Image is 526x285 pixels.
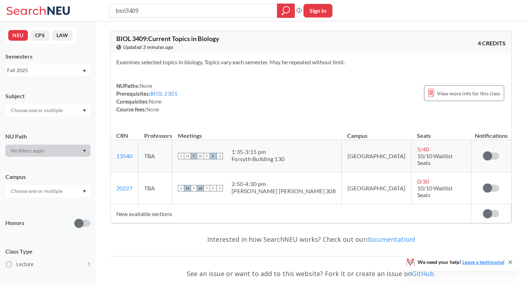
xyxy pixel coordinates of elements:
div: Dropdown arrow [5,104,91,116]
span: None [140,82,152,89]
svg: magnifying glass [282,6,290,16]
th: Seats [411,125,471,140]
span: 1 [88,260,91,268]
span: 10/10 Waitlist Seats [417,185,453,198]
a: 20227 [116,185,132,191]
span: W [197,153,204,159]
div: Fall 2025Dropdown arrow [5,65,91,76]
span: T [191,153,197,159]
span: BIOL 3409 : Current Topics in Biology [116,35,219,42]
div: Subject [5,92,91,100]
div: 2:50 - 4:30 pm [232,180,336,187]
button: CPS [31,30,49,41]
p: Honors [5,219,24,227]
span: M [184,185,191,191]
a: GitHub [412,269,434,278]
a: Leave a testimonial [462,259,505,265]
span: Updated 3 minutes ago [123,43,174,51]
span: T [191,185,197,191]
th: Campus [341,125,411,140]
svg: Dropdown arrow [83,109,86,112]
div: NUPaths: Prerequisites: Corequisites: Course fees: [116,82,177,113]
div: Dropdown arrow [5,185,91,197]
th: Notifications [471,125,511,140]
div: magnifying glass [277,4,295,18]
button: Sign In [303,4,332,17]
span: S [178,153,184,159]
label: Lecture [6,260,91,269]
span: T [204,153,210,159]
td: [GEOGRAPHIC_DATA] [341,172,411,204]
button: NEU [8,30,28,41]
span: View more info for this class [437,89,500,98]
td: [GEOGRAPHIC_DATA] [341,140,411,172]
svg: Dropdown arrow [83,190,86,193]
div: [PERSON_NAME] [PERSON_NAME] 308 [232,187,336,195]
div: Semesters [5,52,91,60]
span: F [210,153,216,159]
td: TBA [138,140,172,172]
td: New available sections [111,204,471,223]
section: Examines selected topics in biology. Topics vary each semester. May be repeated without limit. [116,58,506,66]
div: Campus [5,173,91,181]
span: None [149,98,162,105]
input: Class, professor, course number, "phrase" [115,5,272,17]
span: T [204,185,210,191]
span: F [210,185,216,191]
svg: Dropdown arrow [83,70,86,72]
span: S [178,185,184,191]
th: Meetings [172,125,342,140]
div: Fall 2025 [7,66,82,74]
div: NU Path [5,132,91,140]
span: M [184,153,191,159]
span: 5 / 40 [417,146,429,152]
a: 13540 [116,152,132,159]
div: Dropdown arrow [5,145,91,157]
span: 0 / 30 [417,178,429,185]
span: Class Type [5,247,91,255]
input: Choose one or multiple [7,106,67,115]
span: 10/10 Waitlist Seats [417,152,453,166]
div: 1:35 - 3:15 pm [232,148,284,155]
span: We need your help! [418,260,505,265]
span: 4 CREDITS [478,39,506,47]
a: BIOL 2301 [150,90,177,97]
span: S [216,153,223,159]
div: See an issue or want to add to this website? Fork it or create an issue on . [110,263,512,284]
span: S [216,185,223,191]
th: Professors [138,125,172,140]
svg: Dropdown arrow [83,150,86,152]
button: LAW [52,30,73,41]
a: documentation! [366,235,415,244]
td: TBA [138,172,172,204]
span: None [146,106,159,112]
div: Interested in how SearchNEU works? Check out our [110,229,512,250]
div: Forsyth Building 130 [232,155,284,162]
input: Choose one or multiple [7,187,67,195]
span: W [197,185,204,191]
div: CRN [116,132,128,140]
